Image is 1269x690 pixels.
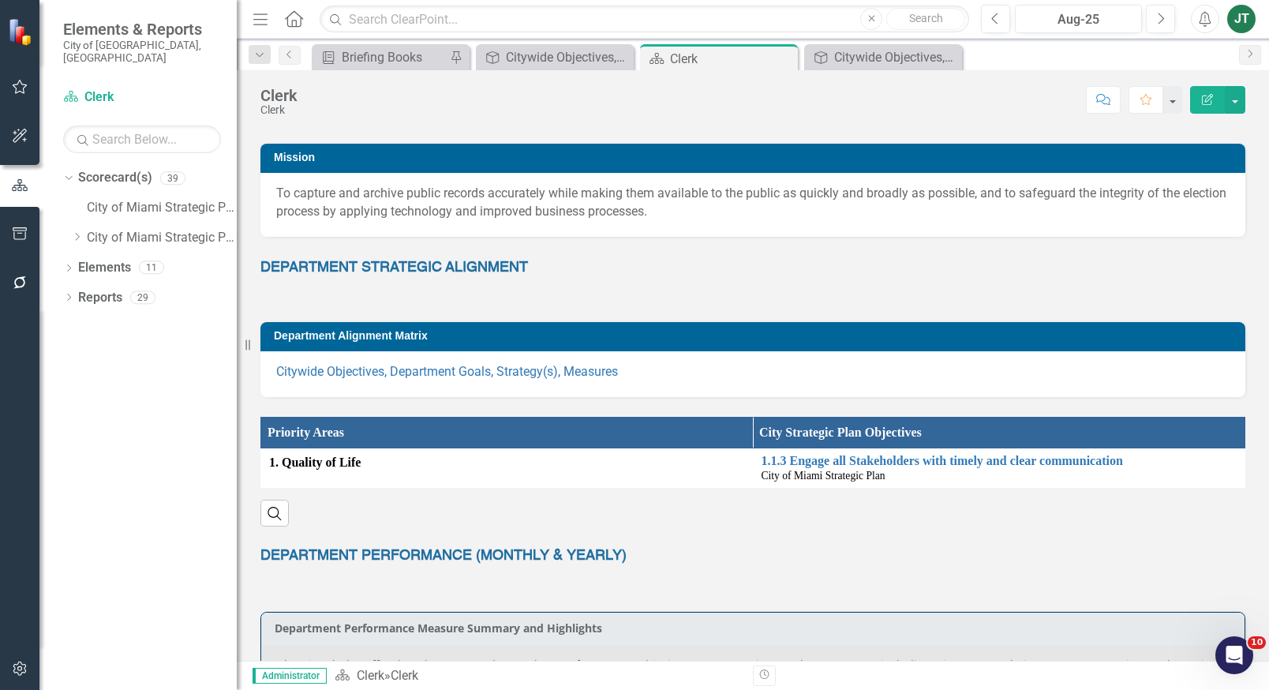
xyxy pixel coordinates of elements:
div: Citywide Objectives, Department Goals, Strategy(s), Measures [506,47,630,67]
span: Elements & Reports [63,20,221,39]
a: Reports [78,289,122,307]
span: Administrator [253,668,327,684]
span: 1. Quality of Life [269,454,745,472]
h3: Department Performance Measure Summary and Highlights [275,622,1237,634]
a: Citywide Objectives, Department Goals, Strategy(s), Measures [276,364,618,379]
button: JT [1227,5,1256,33]
div: Clerk [260,87,298,104]
a: 1.1.3 Engage all Stakeholders with timely and clear communication [762,454,1237,468]
button: Search [886,8,965,30]
div: Aug-25 [1020,10,1136,29]
a: Citywide Objectives, Department Goals, Strategy(s), Measures [808,47,958,67]
a: Elements [78,259,131,277]
a: City of Miami Strategic Plan [87,199,237,217]
img: ClearPoint Strategy [8,18,36,46]
strong: DEPARTMENT PERFORMANCE (MONTHLY & YEARLY) [260,549,627,563]
div: Clerk [670,49,794,69]
a: Clerk [357,668,384,683]
td: Double-Click to Edit Right Click for Context Menu [753,449,1245,488]
input: Search ClearPoint... [320,6,969,33]
div: 11 [139,261,164,275]
div: Citywide Objectives, Department Goals, Strategy(s), Measures [834,47,958,67]
a: Citywide Objectives, Department Goals, Strategy(s), Measures [480,47,630,67]
span: 10 [1248,636,1266,649]
div: 29 [130,291,155,304]
div: » [335,667,741,685]
td: Double-Click to Edit [261,449,754,488]
span: Search [909,12,943,24]
div: To capture and archive public records accurately while making them available to the public as qui... [276,185,1230,221]
a: Scorecard(s) [78,169,152,187]
div: Clerk [260,104,298,116]
a: Clerk [63,88,221,107]
input: Search Below... [63,126,221,153]
div: Briefing Books [342,47,446,67]
div: 39 [160,171,185,185]
a: Briefing Books [316,47,446,67]
span: City of Miami Strategic Plan [762,470,885,482]
div: Clerk [391,668,418,683]
a: City of Miami Strategic Plan (NEW) [87,229,237,247]
iframe: Intercom live chat [1215,636,1253,674]
small: City of [GEOGRAPHIC_DATA], [GEOGRAPHIC_DATA] [63,39,221,65]
span: DEPARTMENT STRATEGIC ALIGNMENT [260,261,528,275]
button: Aug-25 [1015,5,1142,33]
h3: Department Alignment Matrix [274,330,1237,342]
h3: Mission [274,152,1237,163]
